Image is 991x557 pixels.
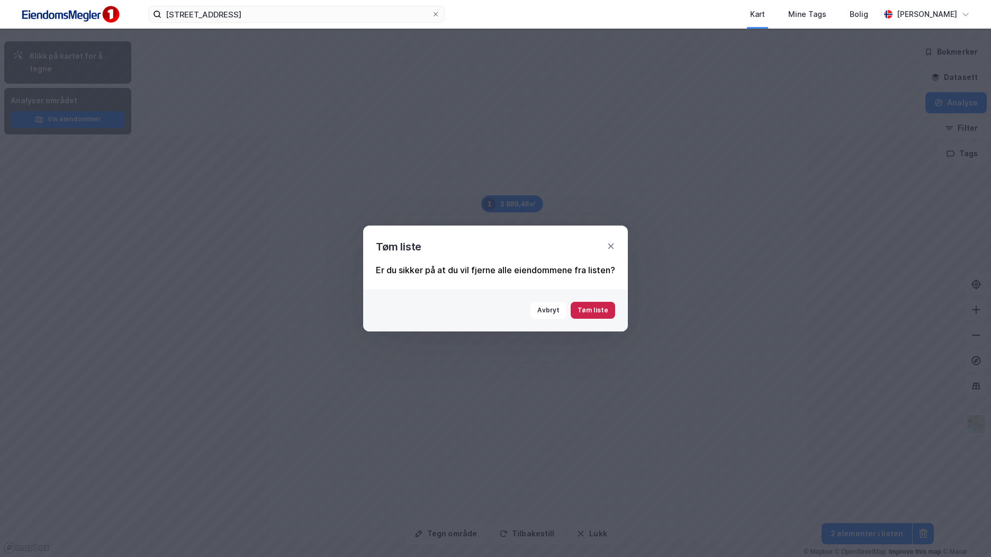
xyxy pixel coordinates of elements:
div: Kart [750,8,765,21]
div: Er du sikker på at du vil fjerne alle eiendommene fra listen? [376,264,615,276]
button: Avbryt [530,302,566,319]
div: Tøm liste [376,238,421,255]
iframe: Chat Widget [938,506,991,557]
div: Kontrollprogram for chat [938,506,991,557]
input: Søk på adresse, matrikkel, gårdeiere, leietakere eller personer [161,6,431,22]
div: Mine Tags [788,8,826,21]
img: F4PB6Px+NJ5v8B7XTbfpPpyloAAAAASUVORK5CYII= [17,3,123,26]
div: [PERSON_NAME] [897,8,957,21]
button: Tøm liste [571,302,615,319]
div: Bolig [850,8,868,21]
